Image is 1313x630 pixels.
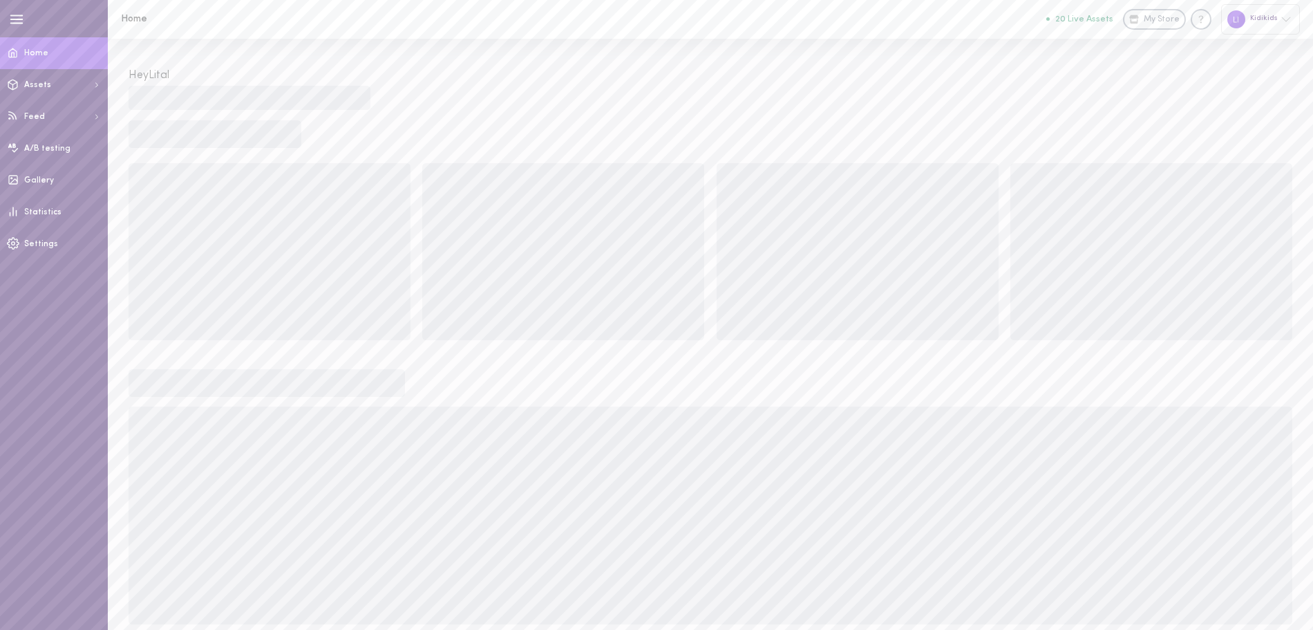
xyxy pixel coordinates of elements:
span: Settings [24,240,58,248]
span: Gallery [24,176,54,185]
span: Hey Lital [129,70,169,81]
a: 20 Live Assets [1046,15,1123,24]
span: Feed [24,113,45,121]
button: 20 Live Assets [1046,15,1113,24]
span: My Store [1144,14,1180,26]
h1: Home [121,14,349,24]
span: Assets [24,81,51,89]
span: Home [24,49,48,57]
span: Statistics [24,208,62,216]
div: Knowledge center [1191,9,1211,30]
div: Kidikids [1221,4,1300,34]
span: A/B testing [24,145,70,153]
a: My Store [1123,9,1186,30]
